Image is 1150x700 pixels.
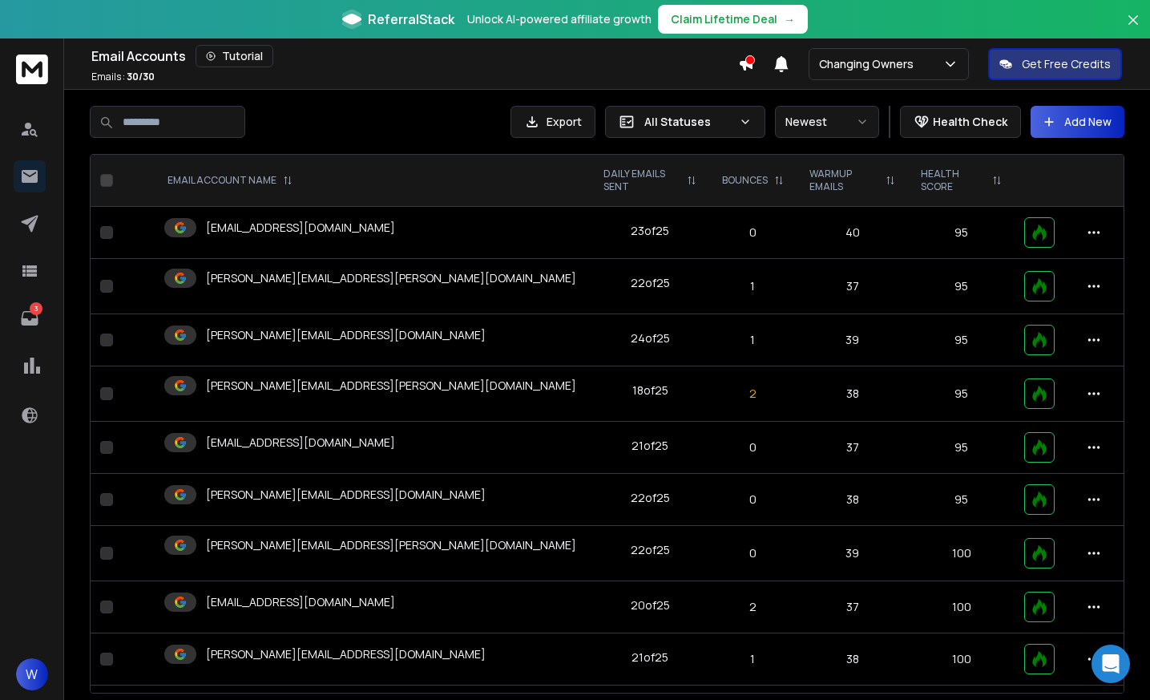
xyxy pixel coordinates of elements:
[908,259,1015,314] td: 95
[797,474,908,526] td: 38
[908,207,1015,259] td: 95
[719,651,787,667] p: 1
[16,658,48,690] button: W
[1031,106,1124,138] button: Add New
[631,438,668,454] div: 21 of 25
[368,10,454,29] span: ReferralStack
[775,106,879,138] button: Newest
[719,439,787,455] p: 0
[908,526,1015,581] td: 100
[797,422,908,474] td: 37
[206,270,576,286] p: [PERSON_NAME][EMAIL_ADDRESS][PERSON_NAME][DOMAIN_NAME]
[631,223,669,239] div: 23 of 25
[719,545,787,561] p: 0
[631,275,670,291] div: 22 of 25
[719,386,787,402] p: 2
[127,70,155,83] span: 30 / 30
[908,314,1015,366] td: 95
[797,633,908,686] td: 38
[797,314,908,366] td: 39
[658,5,808,34] button: Claim Lifetime Deal→
[1123,10,1144,48] button: Close banner
[206,594,395,610] p: [EMAIL_ADDRESS][DOMAIN_NAME]
[644,114,732,130] p: All Statuses
[30,302,42,315] p: 3
[206,537,576,553] p: [PERSON_NAME][EMAIL_ADDRESS][PERSON_NAME][DOMAIN_NAME]
[900,106,1021,138] button: Health Check
[921,168,986,193] p: HEALTH SCORE
[14,302,46,334] a: 3
[631,649,668,666] div: 21 of 25
[206,327,486,343] p: [PERSON_NAME][EMAIL_ADDRESS][DOMAIN_NAME]
[631,597,670,613] div: 20 of 25
[206,378,576,394] p: [PERSON_NAME][EMAIL_ADDRESS][PERSON_NAME][DOMAIN_NAME]
[631,542,670,558] div: 22 of 25
[206,220,395,236] p: [EMAIL_ADDRESS][DOMAIN_NAME]
[206,435,395,451] p: [EMAIL_ADDRESS][DOMAIN_NAME]
[167,174,293,187] div: EMAIL ACCOUNT NAME
[797,526,908,581] td: 39
[797,366,908,422] td: 38
[91,45,738,67] div: Email Accounts
[819,56,920,72] p: Changing Owners
[722,174,768,187] p: BOUNCES
[91,71,155,83] p: Emails :
[1091,645,1130,683] div: Open Intercom Messenger
[719,492,787,508] p: 0
[797,207,908,259] td: 40
[632,382,668,399] div: 18 of 25
[196,45,273,67] button: Tutorial
[797,259,908,314] td: 37
[797,581,908,633] td: 37
[206,646,486,662] p: [PERSON_NAME][EMAIL_ADDRESS][DOMAIN_NAME]
[784,11,795,27] span: →
[908,474,1015,526] td: 95
[908,581,1015,633] td: 100
[719,332,787,348] p: 1
[908,366,1015,422] td: 95
[467,11,652,27] p: Unlock AI-powered affiliate growth
[809,168,879,193] p: WARMUP EMAILS
[908,422,1015,474] td: 95
[719,278,787,294] p: 1
[510,106,595,138] button: Export
[206,487,486,503] p: [PERSON_NAME][EMAIL_ADDRESS][DOMAIN_NAME]
[908,633,1015,686] td: 100
[1022,56,1111,72] p: Get Free Credits
[933,114,1007,130] p: Health Check
[719,225,787,241] p: 0
[719,599,787,615] p: 2
[988,48,1122,80] button: Get Free Credits
[631,330,670,346] div: 24 of 25
[603,168,680,193] p: DAILY EMAILS SENT
[631,490,670,506] div: 22 of 25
